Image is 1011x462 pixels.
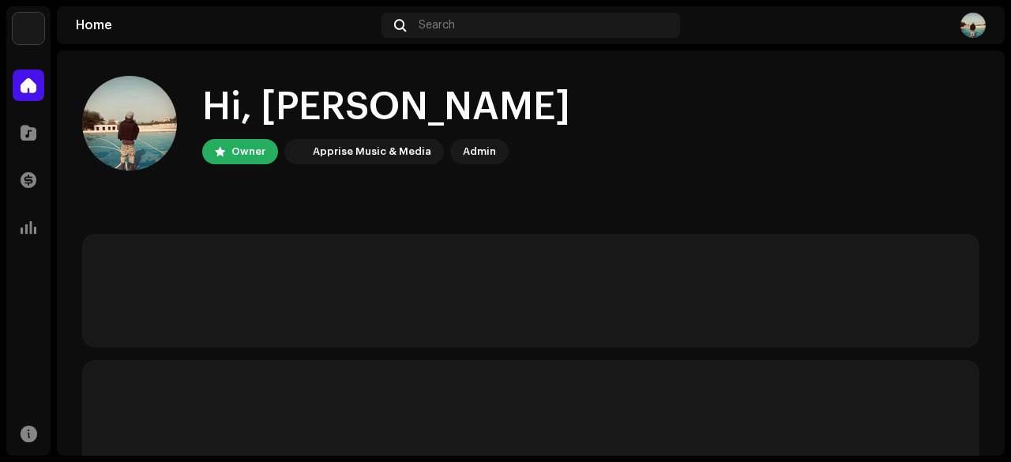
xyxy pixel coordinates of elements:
[202,82,570,133] div: Hi, [PERSON_NAME]
[231,142,265,161] div: Owner
[419,19,455,32] span: Search
[288,142,306,161] img: 1c16f3de-5afb-4452-805d-3f3454e20b1b
[463,142,496,161] div: Admin
[13,13,44,44] img: 1c16f3de-5afb-4452-805d-3f3454e20b1b
[82,76,177,171] img: 47f5c367-f01a-4e50-9da4-43b26d4c0fd4
[960,13,986,38] img: 47f5c367-f01a-4e50-9da4-43b26d4c0fd4
[313,142,431,161] div: Apprise Music & Media
[76,19,375,32] div: Home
